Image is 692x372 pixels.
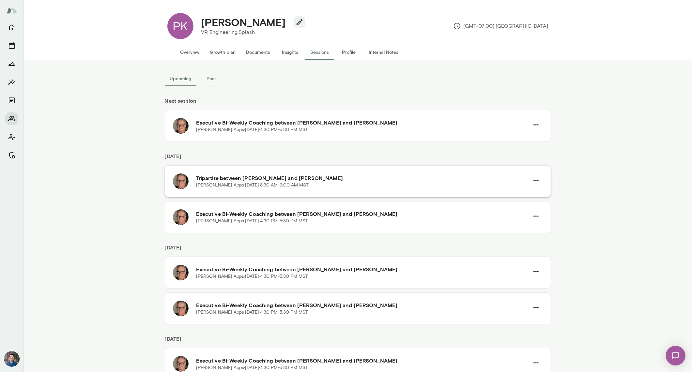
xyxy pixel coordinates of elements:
[196,210,529,218] h6: Executive Bi-Weekly Coaching between [PERSON_NAME] and [PERSON_NAME]
[196,357,529,365] h6: Executive Bi-Weekly Coaching between [PERSON_NAME] and [PERSON_NAME]
[197,71,226,86] button: Past
[165,335,551,348] h6: [DATE]
[5,57,18,70] button: Growth Plan
[4,351,20,367] img: Alex Yu
[196,265,529,273] h6: Executive Bi-Weekly Coaching between [PERSON_NAME] and [PERSON_NAME]
[196,218,308,224] p: [PERSON_NAME] Apps · [DATE] · 4:30 PM-5:30 PM MST
[196,273,308,280] p: [PERSON_NAME] Apps · [DATE] · 4:30 PM-5:30 PM MST
[196,309,308,316] p: [PERSON_NAME] Apps · [DATE] · 4:30 PM-5:30 PM MST
[165,244,551,257] h6: [DATE]
[205,44,241,60] button: Growth plan
[5,39,18,52] button: Sessions
[167,13,193,39] div: PK
[165,97,551,110] h6: Next session
[196,174,529,182] h6: Tripartite between [PERSON_NAME] and [PERSON_NAME]
[5,76,18,89] button: Insights
[7,4,17,17] img: Mento
[201,16,286,28] h4: [PERSON_NAME]
[196,182,309,188] p: [PERSON_NAME] Apps · [DATE] · 8:30 AM-9:00 AM MST
[305,44,334,60] button: Sessions
[276,44,305,60] button: Insights
[196,119,529,126] h6: Executive Bi-Weekly Coaching between [PERSON_NAME] and [PERSON_NAME]
[165,152,551,165] h6: [DATE]
[5,130,18,143] button: Client app
[201,28,300,36] p: VP, Engineering, Splash
[334,44,364,60] button: Profile
[165,71,197,86] button: Upcoming
[165,71,551,86] div: basic tabs example
[196,126,308,133] p: [PERSON_NAME] Apps · [DATE] · 4:30 PM-5:30 PM MST
[196,301,529,309] h6: Executive Bi-Weekly Coaching between [PERSON_NAME] and [PERSON_NAME]
[5,21,18,34] button: Home
[241,44,276,60] button: Documents
[175,44,205,60] button: Overview
[5,149,18,162] button: Manage
[453,22,548,30] p: (GMT-07:00) [GEOGRAPHIC_DATA]
[364,44,404,60] button: Internal Notes
[5,94,18,107] button: Documents
[5,112,18,125] button: Members
[196,365,308,371] p: [PERSON_NAME] Apps · [DATE] · 4:30 PM-5:30 PM MST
